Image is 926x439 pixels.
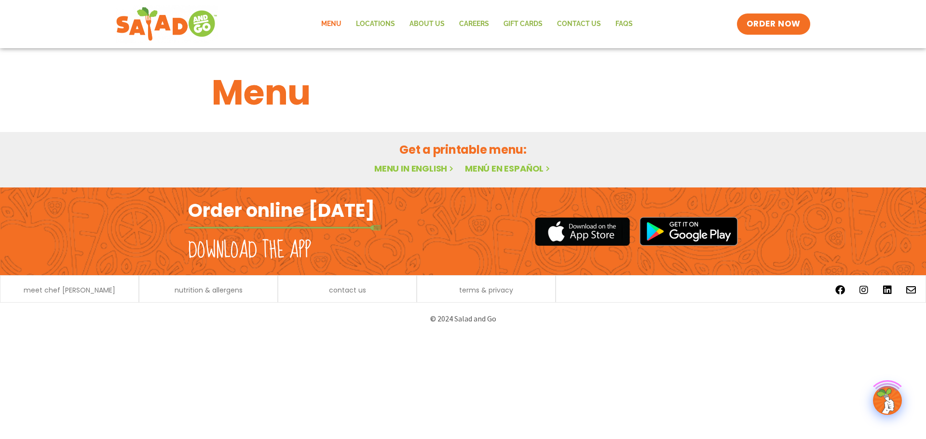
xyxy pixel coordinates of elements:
a: terms & privacy [459,287,513,293]
a: contact us [329,287,366,293]
h2: Order online [DATE] [188,199,375,222]
span: ORDER NOW [747,18,801,30]
img: google_play [640,217,738,246]
a: ORDER NOW [737,13,810,35]
nav: Menu [314,13,640,35]
a: About Us [402,13,452,35]
a: Menu in English [374,162,455,174]
a: meet chef [PERSON_NAME] [24,287,115,293]
a: nutrition & allergens [175,287,243,293]
p: © 2024 Salad and Go [193,312,733,325]
a: Menú en español [465,162,552,174]
a: FAQs [608,13,640,35]
a: Careers [452,13,496,35]
h2: Download the app [188,237,311,264]
a: Contact Us [550,13,608,35]
h2: Get a printable menu: [212,141,714,158]
img: fork [188,225,381,230]
a: Menu [314,13,349,35]
a: Locations [349,13,402,35]
h1: Menu [212,67,714,119]
img: new-SAG-logo-768×292 [116,5,218,43]
a: GIFT CARDS [496,13,550,35]
img: appstore [535,216,630,247]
